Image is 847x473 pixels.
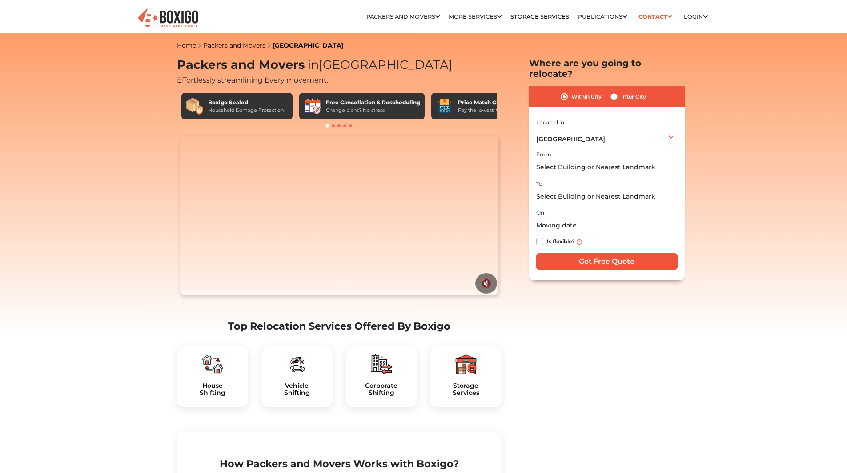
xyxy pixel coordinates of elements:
[326,99,420,107] div: Free Cancellation & Rescheduling
[510,13,569,20] a: Storage Services
[438,382,494,397] h5: Storage Services
[578,13,627,20] a: Publications
[455,354,477,375] img: boxigo_packers_and_movers_plan
[177,320,502,332] h2: Top Relocation Services Offered By Boxigo
[202,354,223,375] img: boxigo_packers_and_movers_plan
[636,10,675,24] a: Contact
[273,41,344,49] a: [GEOGRAPHIC_DATA]
[180,136,498,295] video: Your browser does not support the video tag.
[577,239,582,245] img: info
[536,209,544,217] label: On
[547,236,575,246] label: Is flexible?
[137,8,199,29] img: Boxigo
[436,97,454,115] img: Price Match Guarantee
[304,97,321,115] img: Free Cancellation & Rescheduling
[475,273,497,294] button: 🔇
[177,76,328,84] span: Effortlessly streamlining Every movement.
[536,180,542,188] label: To
[177,41,196,49] a: Home
[449,13,502,20] a: More services
[536,151,551,159] label: From
[536,135,605,143] span: [GEOGRAPHIC_DATA]
[184,382,241,397] a: HouseShifting
[208,107,284,114] div: Household Damage Protection
[536,253,678,270] input: Get Free Quote
[536,189,678,204] input: Select Building or Nearest Landmark
[184,458,494,470] h2: How Packers and Movers Works with Boxigo?
[305,57,453,72] span: [GEOGRAPHIC_DATA]
[353,382,410,397] a: CorporateShifting
[438,382,494,397] a: StorageServices
[177,58,502,72] h1: Packers and Movers
[536,159,678,175] input: Select Building or Nearest Landmark
[684,13,708,20] a: Login
[326,107,420,114] div: Change plans? No stress!
[458,107,526,114] div: Pay the lowest. Guaranteed!
[366,13,440,20] a: Packers and Movers
[571,91,602,102] label: Within City
[308,57,319,72] span: in
[269,382,325,397] h5: Vehicle Shifting
[621,91,646,102] label: Inter City
[536,218,678,233] input: Moving date
[536,119,564,127] label: Located in
[184,382,241,397] h5: House Shifting
[269,382,325,397] a: VehicleShifting
[208,99,284,107] div: Boxigo Sealed
[353,382,410,397] h5: Corporate Shifting
[186,97,204,115] img: Boxigo Sealed
[458,99,526,107] div: Price Match Guarantee
[371,354,392,375] img: boxigo_packers_and_movers_plan
[203,41,265,49] a: Packers and Movers
[286,354,308,375] img: boxigo_packers_and_movers_plan
[529,58,685,79] h2: Where are you going to relocate?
